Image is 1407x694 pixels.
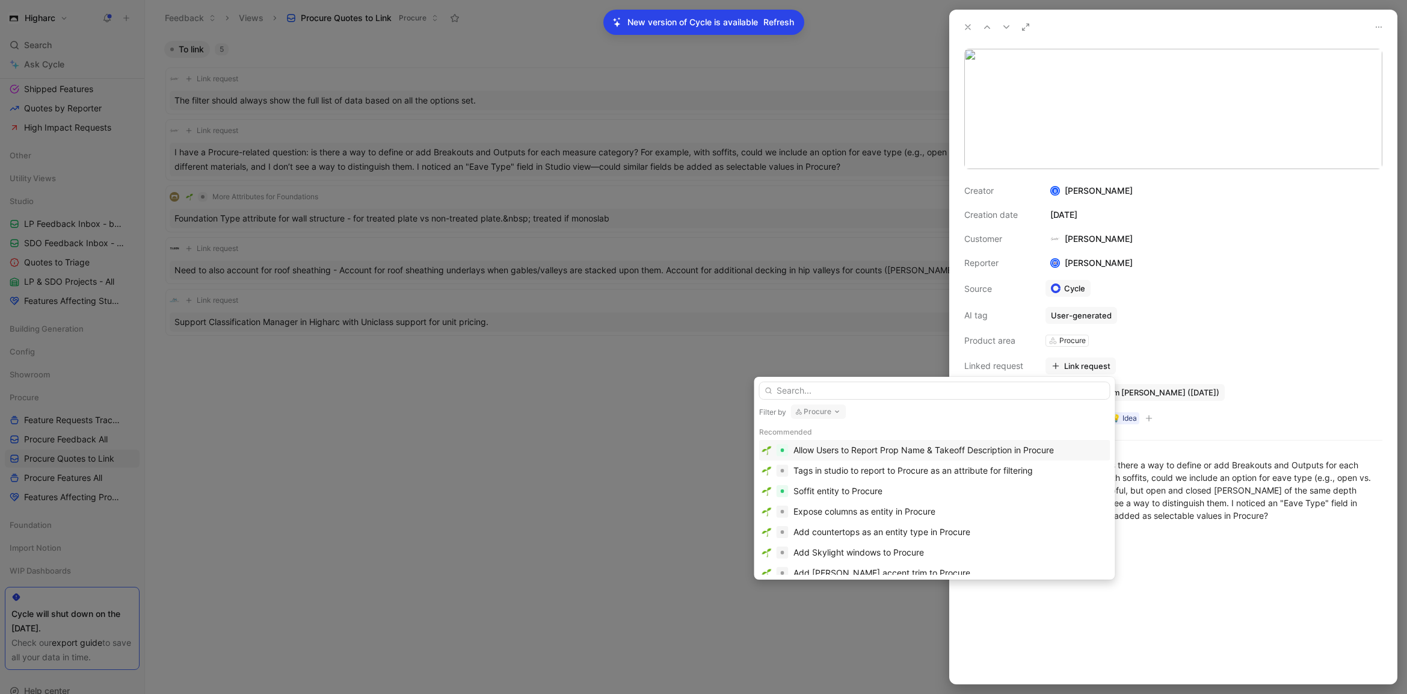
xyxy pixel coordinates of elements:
[791,404,846,419] button: Procure
[793,504,935,519] div: Expose columns as entity in Procure
[762,527,772,537] img: 🌱
[762,548,772,557] img: 🌱
[762,568,772,578] img: 🌱
[627,15,758,29] p: New version of Cycle is available
[759,407,786,417] div: Filter by
[762,507,772,516] img: 🌱
[793,566,970,580] div: Add [PERSON_NAME] accent trim to Procure
[762,466,772,476] img: 🌱
[793,443,1054,457] div: Allow Users to Report Prop Name & Takeoff Description in Procure
[793,545,924,560] div: Add Skylight windows to Procure
[793,525,970,539] div: Add countertops as an entity type in Procure
[763,14,795,30] button: Refresh
[793,484,882,498] div: Soffit entity to Procure
[762,445,772,455] img: 🌱
[759,424,1110,440] div: Recommended
[793,463,1033,478] div: Tags in studio to report to Procure as an attribute for filtering
[762,486,772,496] img: 🌱
[763,15,794,29] span: Refresh
[759,382,1110,400] input: Search...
